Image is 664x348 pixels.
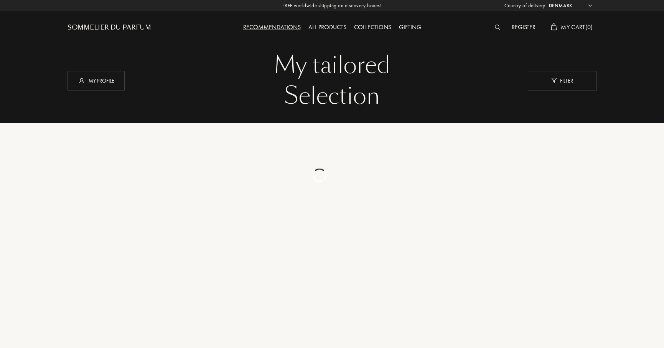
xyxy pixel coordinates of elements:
div: Selection [73,81,591,111]
div: All products [305,23,350,33]
div: My tailored [73,50,591,81]
a: All products [305,23,350,31]
div: Register [508,23,539,33]
div: Gifting [395,23,425,33]
img: cart_white.svg [551,23,557,30]
img: new_filter_w.svg [551,78,557,83]
a: Gifting [395,23,425,31]
img: search_icn_white.svg [495,25,501,30]
div: Collections [350,23,395,33]
div: Recommendations [239,23,305,33]
span: Country of delivery: [504,2,547,10]
a: Collections [350,23,395,31]
img: profil_icn_w.svg [78,76,86,84]
a: Sommelier du Parfum [68,23,151,32]
a: Recommendations [239,23,305,31]
div: Filter [528,71,597,90]
span: My Cart ( 0 ) [561,23,593,31]
a: Register [508,23,539,31]
img: arrow_w.png [587,3,593,8]
div: My profile [68,71,125,90]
